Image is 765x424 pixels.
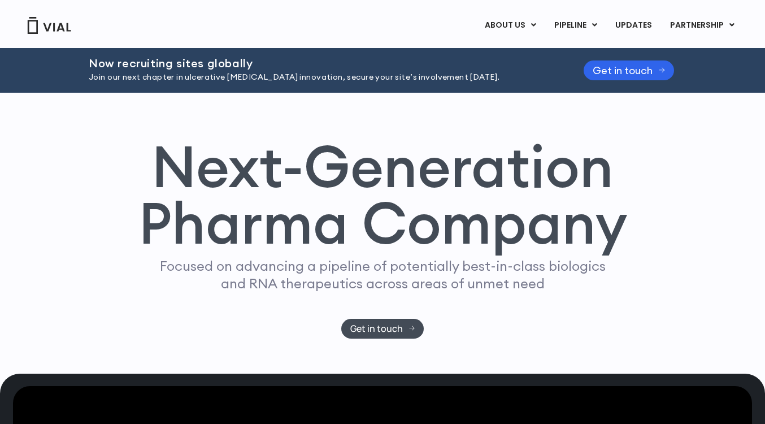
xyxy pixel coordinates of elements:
[350,325,403,333] span: Get in touch
[584,60,674,80] a: Get in touch
[27,17,72,34] img: Vial Logo
[89,57,555,70] h2: Now recruiting sites globally
[606,16,660,35] a: UPDATES
[476,16,545,35] a: ABOUT USMenu Toggle
[545,16,606,35] a: PIPELINEMenu Toggle
[89,71,555,84] p: Join our next chapter in ulcerative [MEDICAL_DATA] innovation, secure your site’s involvement [DA...
[138,138,627,252] h1: Next-Generation Pharma Company
[341,319,424,339] a: Get in touch
[593,66,653,75] span: Get in touch
[661,16,744,35] a: PARTNERSHIPMenu Toggle
[155,257,610,292] p: Focused on advancing a pipeline of potentially best-in-class biologics and RNA therapeutics acros...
